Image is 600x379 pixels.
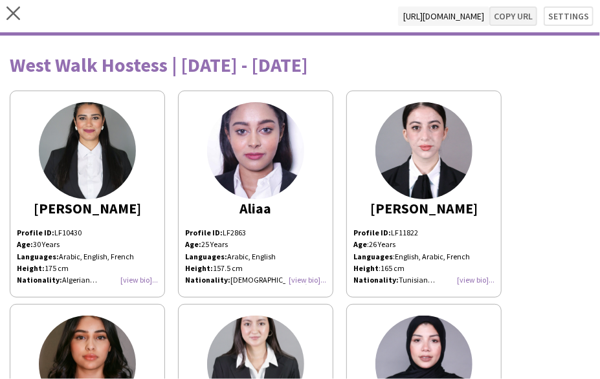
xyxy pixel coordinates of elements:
[185,239,326,286] p: 25 Years Arabic, English 157.5 cm [DEMOGRAPHIC_DATA]
[353,239,367,249] b: Age
[207,102,304,199] img: thumb-165579915162b17d6f24db5.jpg
[544,6,594,26] button: Settings
[185,228,223,237] strong: Profile ID:
[39,102,136,199] img: thumb-fc3e0976-9115-4af5-98af-bfaaaaa2f1cd.jpg
[17,239,158,286] p: 30 Years Arabic, English, French 175 cm Algerian
[17,239,33,249] strong: Age:
[353,239,369,249] span: :
[353,252,393,261] b: Languages
[381,263,405,273] span: 165 cm
[185,239,201,249] strong: Age:
[17,227,158,239] p: LF10430
[375,102,472,199] img: thumb-e3c10a19-f364-457c-bf96-69d5c6b3dafc.jpg
[395,252,470,261] span: English, Arabic, French
[353,228,391,237] strong: Profile ID:
[353,263,379,273] b: Height
[10,55,590,74] div: West Walk Hostess | [DATE] - [DATE]
[398,6,489,26] span: [URL][DOMAIN_NAME]
[17,263,45,273] strong: Height:
[185,263,213,273] strong: Height:
[353,252,395,261] span: :
[353,274,494,286] p: Tunisian
[185,275,230,285] strong: Nationality:
[17,202,158,214] div: [PERSON_NAME]
[17,228,54,237] strong: Profile ID:
[185,227,326,239] p: LF2863
[353,275,399,285] strong: Nationality:
[353,202,494,214] div: [PERSON_NAME]
[353,263,381,273] span: :
[489,6,537,26] button: Copy url
[17,275,62,285] strong: Nationality:
[185,252,227,261] strong: Languages:
[369,239,395,249] span: 26 Years
[17,252,59,261] strong: Languages:
[353,227,494,250] p: LF11822
[185,202,326,214] div: Aliaa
